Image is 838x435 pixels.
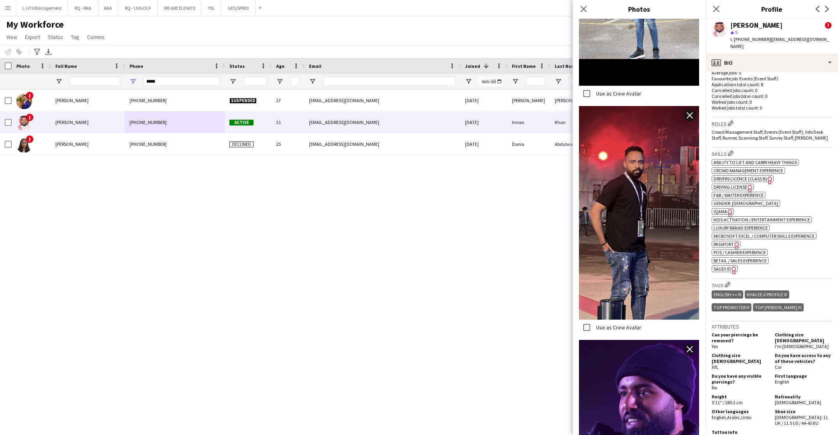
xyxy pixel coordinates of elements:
span: SAUDI ID [714,266,731,272]
p: Cancelled jobs total count: 0 [712,93,832,99]
span: Comms [87,34,105,41]
button: Open Filter Menu [276,78,283,85]
a: Export [22,32,43,42]
p: Worked jobs total count: 5 [712,105,832,111]
span: I'm [DEMOGRAPHIC_DATA] [775,343,829,349]
button: Open Filter Menu [229,78,236,85]
img: Kamil Ibrahim [16,94,32,109]
button: L.I.P.S Management [16,0,68,16]
input: First Name Filter Input [526,77,545,86]
span: [DEMOGRAPHIC_DATA]: 11 UK / 11.5 US / 44-45 EU [775,414,828,426]
h3: Roles [712,119,832,127]
div: [EMAIL_ADDRESS][DOMAIN_NAME] [304,90,460,111]
p: Worked jobs count: 0 [712,99,832,105]
div: 31 [272,111,304,133]
div: Dania [507,133,550,155]
a: View [3,32,20,42]
span: Arabic , [727,414,741,420]
span: Export [25,34,40,41]
span: t. [PHONE_NUMBER] [730,36,771,42]
span: Passport [714,241,734,247]
h5: Tattoo info [712,429,769,435]
span: Ability to lift and carry heavy things [714,159,797,165]
img: Dania Abdulwahab [16,137,32,153]
div: Abdulwahab [550,133,593,155]
h5: Other languages [712,408,769,414]
h5: Shoe size [775,408,832,414]
div: [EMAIL_ADDRESS][DOMAIN_NAME] [304,133,460,155]
a: Tag [68,32,82,42]
button: GES/SPIRO [222,0,256,16]
span: 5'11" / 180.3 cm [712,400,743,405]
p: Favourite job: Events (Event Staff) [712,76,832,81]
span: Active [229,120,254,126]
input: Phone Filter Input [144,77,220,86]
span: Status [229,63,245,69]
span: [PERSON_NAME] [55,119,89,125]
div: Khan [550,111,593,133]
div: TOP [PERSON_NAME] [753,303,803,311]
div: [PERSON_NAME] [730,22,783,29]
div: [DATE] [460,133,507,155]
div: 25 [272,133,304,155]
span: Urdu [741,414,751,420]
button: WE ARE ELEVATE [158,0,202,16]
span: Microsoft Excel / Computer skills experience [714,233,815,239]
span: English [775,379,789,385]
h5: Can your piercings be removed? [712,332,769,343]
span: First Name [512,63,536,69]
input: Age Filter Input [290,77,300,86]
span: POS / Cashier experience [714,249,766,255]
span: No [712,385,717,391]
div: 27 [272,90,304,111]
button: RQ - LIVGOLF [119,0,158,16]
span: [DEMOGRAPHIC_DATA] [775,400,821,405]
span: ! [26,92,34,99]
div: ENGLISH ++ [712,290,743,299]
button: Open Filter Menu [512,78,519,85]
span: Car [775,364,782,370]
div: [PHONE_NUMBER] [125,90,225,111]
div: [DATE] [460,90,507,111]
input: Joined Filter Input [479,77,502,86]
h5: Clothing size [DEMOGRAPHIC_DATA] [775,332,832,343]
span: XXL [712,364,719,370]
span: ! [825,22,832,29]
span: Crowd Management Staff, Events (Event Staff), Info Desk Staff, Runner, Scanning Staff, Survey Sta... [712,129,828,141]
h3: Profile [705,4,838,14]
div: [PHONE_NUMBER] [125,111,225,133]
input: Status Filter Input [243,77,267,86]
span: 5 [735,29,737,35]
label: Use as Crew Avatar [595,90,641,97]
span: Status [48,34,63,41]
h3: Photos [573,4,705,14]
h5: First language [775,373,832,379]
button: Open Filter Menu [309,78,316,85]
span: Age [276,63,284,69]
div: [PHONE_NUMBER] [125,133,225,155]
span: Last Name [555,63,578,69]
span: Declined [229,141,254,147]
div: [PERSON_NAME] [507,90,550,111]
div: Imran [507,111,550,133]
h5: Height [712,394,769,400]
button: Open Filter Menu [55,78,62,85]
button: RQ - RAA [68,0,98,16]
span: | [EMAIL_ADDRESS][DOMAIN_NAME] [730,36,829,49]
app-action-btn: Export XLSX [44,47,53,57]
span: Joined [465,63,480,69]
span: English , [712,414,727,420]
h3: Skills [712,149,832,157]
img: Imran Khan [16,115,32,131]
input: Last Name Filter Input [569,77,588,86]
div: KHALEEJI PROFILE [745,290,789,299]
div: [PERSON_NAME] [550,90,593,111]
span: ! [26,135,34,143]
h5: Nationality [775,394,832,400]
span: Crowd management experience [714,168,783,173]
div: [DATE] [460,111,507,133]
span: Driving License [714,184,747,190]
h3: Tags [712,281,832,289]
span: Kids activation / Entertainment experience [714,217,810,223]
span: Phone [130,63,143,69]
